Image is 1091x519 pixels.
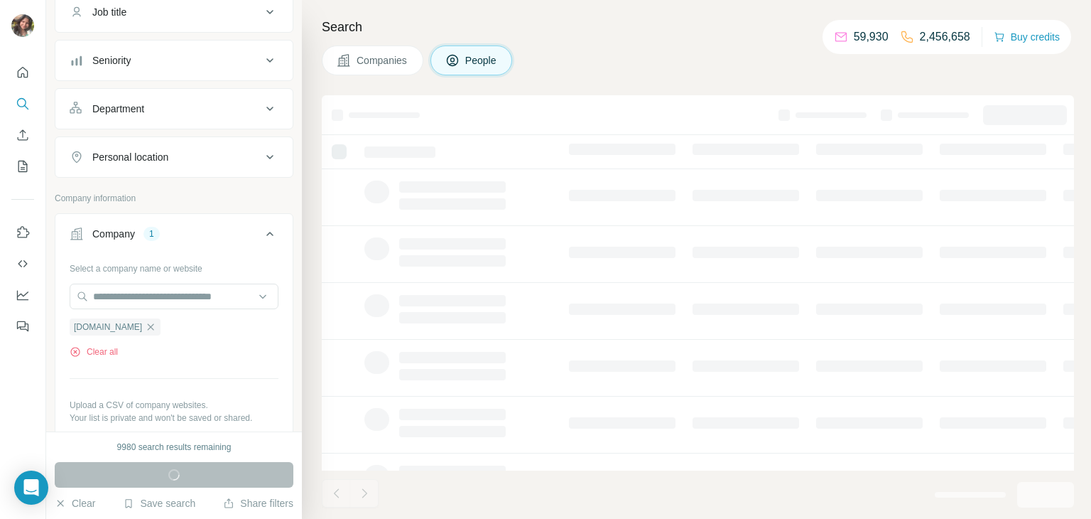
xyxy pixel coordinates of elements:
[322,17,1074,37] h4: Search
[55,496,95,510] button: Clear
[11,14,34,37] img: Avatar
[92,5,126,19] div: Job title
[11,314,34,339] button: Feedback
[143,228,160,240] div: 1
[11,60,34,85] button: Quick start
[55,92,293,126] button: Department
[994,27,1060,47] button: Buy credits
[11,282,34,308] button: Dashboard
[11,91,34,117] button: Search
[70,346,118,358] button: Clear all
[11,154,34,179] button: My lists
[74,321,142,333] span: [DOMAIN_NAME]
[11,122,34,148] button: Enrich CSV
[465,53,498,68] span: People
[14,471,48,505] div: Open Intercom Messenger
[70,399,278,412] p: Upload a CSV of company websites.
[70,412,278,424] p: Your list is private and won't be saved or shared.
[55,192,293,205] p: Company information
[920,28,970,46] p: 2,456,658
[70,257,278,275] div: Select a company name or website
[92,53,131,68] div: Seniority
[357,53,408,68] span: Companies
[92,227,135,241] div: Company
[92,102,144,116] div: Department
[11,251,34,277] button: Use Surfe API
[55,140,293,174] button: Personal location
[55,43,293,77] button: Seniority
[55,217,293,257] button: Company1
[223,496,293,510] button: Share filters
[11,220,34,245] button: Use Surfe on LinkedIn
[117,441,232,454] div: 9980 search results remaining
[92,150,168,164] div: Personal location
[123,496,195,510] button: Save search
[854,28,889,46] p: 59,930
